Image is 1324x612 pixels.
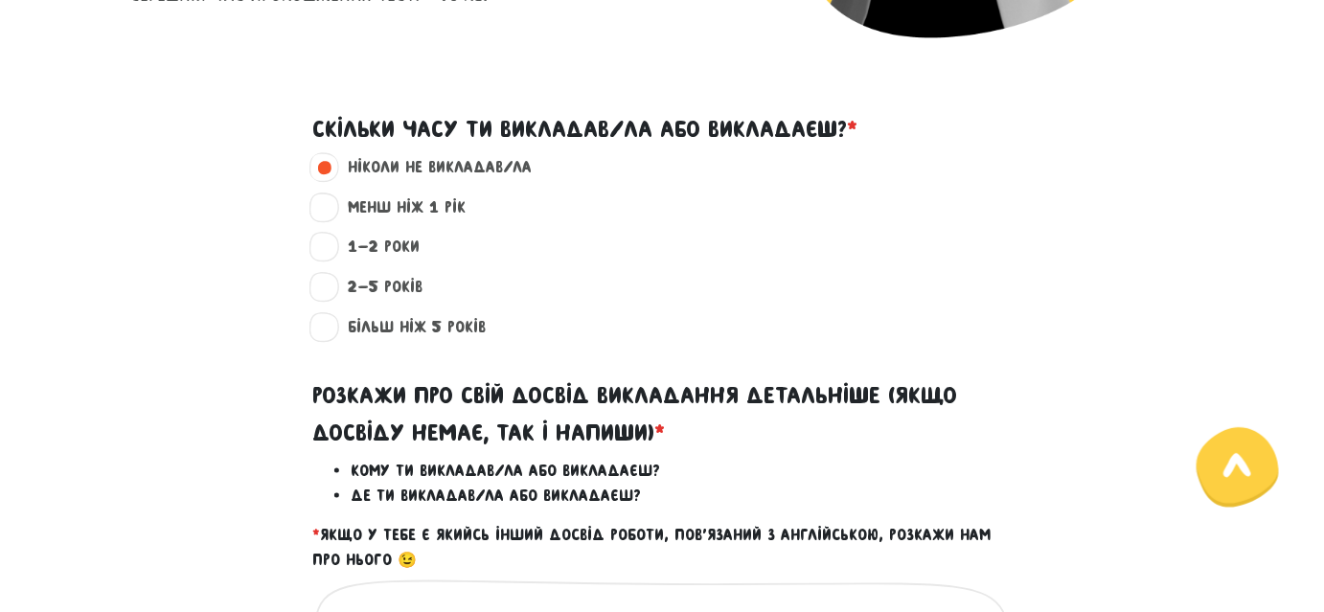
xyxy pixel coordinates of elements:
[312,377,1012,451] label: Розкажи про свій досвід викладання детальніше (якщо досвіду немає, так і напиши)
[331,155,532,180] label: ніколи не викладав/ла
[312,354,1012,572] div: Якщо у тебе є якийсь інший досвід роботи, пов'язаний з англійською, розкажи нам про нього 😉
[351,459,1012,484] li: Кому ти викладав/ла або викладаєш?
[331,315,486,340] label: більш ніж 5 років
[331,275,422,300] label: 2-5 років
[331,235,420,260] label: 1-2 роки
[312,111,857,147] label: Скільки часу ти викладав/ла або викладаєш?
[331,195,466,220] label: менш ніж 1 рік
[351,484,1012,509] li: Де ти викладав/ла або викладаєш?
